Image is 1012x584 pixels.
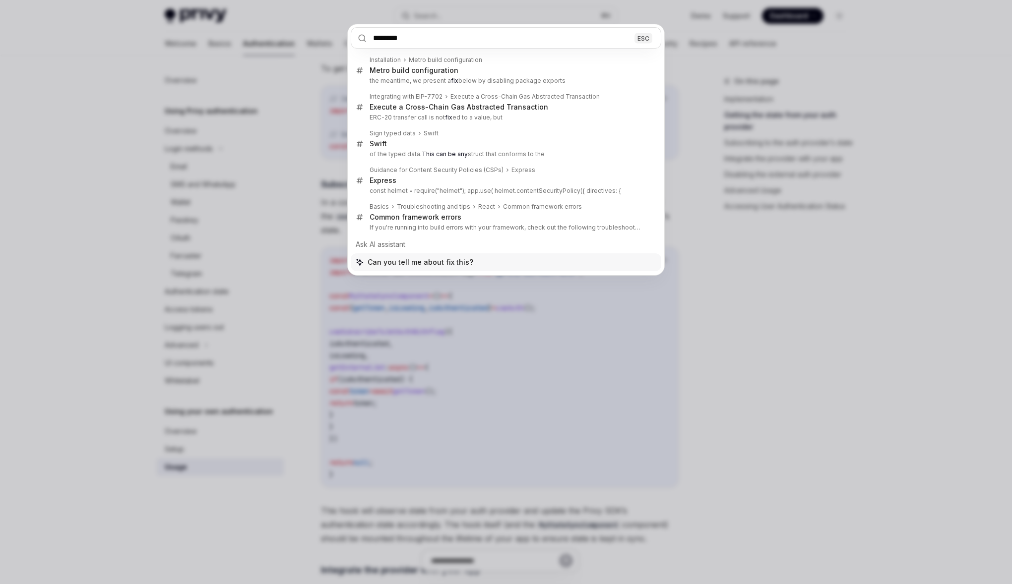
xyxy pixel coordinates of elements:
div: Guidance for Content Security Policies (CSPs) [370,166,504,174]
div: Troubleshooting and tips [397,203,470,211]
span: Can you tell me about fix this? [368,257,473,267]
div: Express [370,176,396,185]
div: Metro build configuration [370,66,458,75]
b: fix [451,77,458,84]
p: If you're running into build errors with your framework, check out the following troubleshooting ste [370,224,640,232]
p: const helmet = require("helmet"); app.use( helmet.contentSecurityPolicy({ directives: { [370,187,640,195]
div: Sign typed data [370,129,416,137]
p: ERC-20 transfer call is not ed to a value, but [370,114,640,121]
b: This can be any [422,150,468,158]
div: Common framework errors [370,213,461,222]
div: Basics [370,203,389,211]
p: the meantime, we present a below by disabling package exports [370,77,640,85]
p: of the typed data. struct that conforms to the [370,150,640,158]
b: fix [445,114,452,121]
div: Swift [370,139,387,148]
div: Common framework errors [503,203,582,211]
div: Express [511,166,535,174]
div: ESC [634,33,652,43]
div: React [478,203,495,211]
div: Integrating with EIP-7702 [370,93,443,101]
div: Execute a Cross-Chain Gas Abstracted Transaction [450,93,600,101]
div: Installation [370,56,401,64]
div: Metro build configuration [409,56,482,64]
div: Execute a Cross-Chain Gas Abstracted Transaction [370,103,548,112]
div: Ask AI assistant [351,235,661,253]
div: Swift [424,129,439,137]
